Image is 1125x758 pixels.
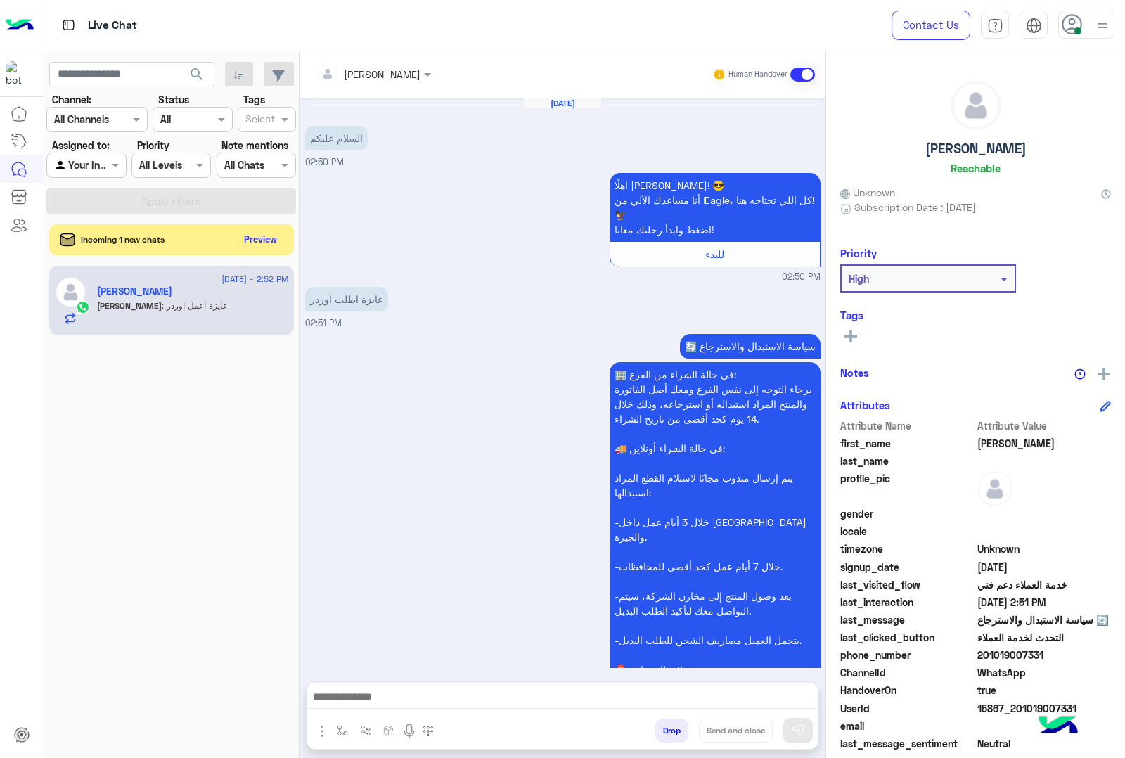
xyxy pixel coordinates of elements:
[840,719,975,733] span: email
[840,665,975,680] span: ChannelId
[892,11,970,40] a: Contact Us
[76,300,90,314] img: WhatsApp
[699,719,773,743] button: Send and close
[840,436,975,451] span: first_name
[977,560,1112,574] span: 2025-09-11T11:50:37.801Z
[987,18,1003,34] img: tab
[840,612,975,627] span: last_message
[1034,702,1083,751] img: hulul-logo.png
[977,665,1112,680] span: 2
[840,683,975,698] span: HandoverOn
[88,16,137,35] p: Live Chat
[610,362,821,741] p: 11/9/2025, 2:51 PM
[840,247,877,259] h6: Priority
[158,92,189,107] label: Status
[60,16,77,34] img: tab
[383,725,394,736] img: create order
[977,736,1112,751] span: 0
[854,200,976,214] span: Subscription Date : [DATE]
[97,300,162,311] span: [PERSON_NAME]
[840,524,975,539] span: locale
[981,11,1009,40] a: tab
[524,98,601,108] h6: [DATE]
[840,648,975,662] span: phone_number
[728,69,787,80] small: Human Handover
[952,82,1000,129] img: defaultAdmin.png
[840,541,975,556] span: timezone
[188,66,205,83] span: search
[221,273,288,285] span: [DATE] - 2:52 PM
[401,723,418,740] img: send voice note
[162,300,228,311] span: عايزة اعمل اوردر
[314,723,330,740] img: send attachment
[6,61,31,86] img: 713415422032625
[977,719,1112,733] span: null
[305,318,342,328] span: 02:51 PM
[680,334,821,359] p: 11/9/2025, 2:51 PM
[840,185,895,200] span: Unknown
[46,188,296,214] button: Apply Filters
[840,577,975,592] span: last_visited_flow
[655,719,688,743] button: Drop
[977,577,1112,592] span: خدمة العملاء دعم فني
[840,736,975,751] span: last_message_sentiment
[977,612,1112,627] span: 🔄 سياسة الاستبدال والاسترجاع
[221,138,288,153] label: Note mentions
[977,648,1112,662] span: 201019007331
[305,287,388,311] p: 11/9/2025, 2:51 PM
[81,233,165,246] span: Incoming 1 new chats
[977,506,1112,521] span: null
[305,157,344,167] span: 02:50 PM
[705,248,724,260] span: للبدء
[305,126,368,150] p: 11/9/2025, 2:50 PM
[840,366,869,379] h6: Notes
[331,719,354,742] button: select flow
[137,138,169,153] label: Priority
[52,92,91,107] label: Channel:
[243,92,265,107] label: Tags
[610,173,821,242] p: 11/9/2025, 2:50 PM
[180,62,214,92] button: search
[55,276,86,308] img: defaultAdmin.png
[977,436,1112,451] span: Sara
[1026,18,1042,34] img: tab
[840,471,975,503] span: profile_pic
[354,719,378,742] button: Trigger scenario
[1074,368,1086,380] img: notes
[1093,17,1111,34] img: profile
[6,11,34,40] img: Logo
[791,724,805,738] img: send message
[52,138,110,153] label: Assigned to:
[840,454,975,468] span: last_name
[977,595,1112,610] span: 2025-09-11T11:51:48.303Z
[977,630,1112,645] span: التحدث لخدمة العملاء
[840,560,975,574] span: signup_date
[378,719,401,742] button: create order
[840,506,975,521] span: gender
[977,418,1112,433] span: Attribute Value
[1098,368,1110,380] img: add
[782,271,821,284] span: 02:50 PM
[840,309,1111,321] h6: Tags
[840,630,975,645] span: last_clicked_button
[840,595,975,610] span: last_interaction
[977,683,1112,698] span: true
[951,162,1001,174] h6: Reachable
[243,111,275,129] div: Select
[925,141,1027,157] h5: [PERSON_NAME]
[977,524,1112,539] span: null
[238,229,283,250] button: Preview
[840,418,975,433] span: Attribute Name
[977,471,1012,506] img: defaultAdmin.png
[337,725,348,736] img: select flow
[360,725,371,736] img: Trigger scenario
[423,726,434,737] img: make a call
[97,285,172,297] h5: Sara
[840,701,975,716] span: UserId
[840,399,890,411] h6: Attributes
[977,701,1112,716] span: 15867_201019007331
[977,541,1112,556] span: Unknown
